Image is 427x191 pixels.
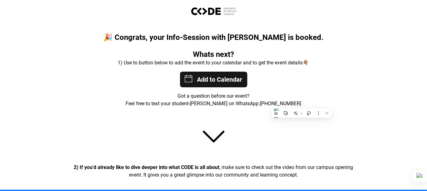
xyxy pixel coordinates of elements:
strong: 👇🏽 [303,60,309,66]
strong: Congrats, your Info-Session with [PERSON_NAME] is booked. [115,33,324,42]
span: 1) Use to button below to add the event to your calendar and to get the event details [118,60,309,66]
p: Feel free to text your student-[PERSON_NAME] on WhatsApp: [73,100,355,107]
p: , make sure to check out the video from our campus opening event. It gives you a great glimpse in... [73,164,355,179]
strong: Whats next? [193,50,234,59]
span: 🎉 [104,33,113,42]
img: Logo [190,5,238,18]
div: Add to Calendar [180,72,247,87]
strong: 2) If you’d already like to dive deeper into what CODE is all about [74,164,220,170]
p: Got a question before our event? [73,92,355,100]
a: [PHONE_NUMBER] [260,101,301,106]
